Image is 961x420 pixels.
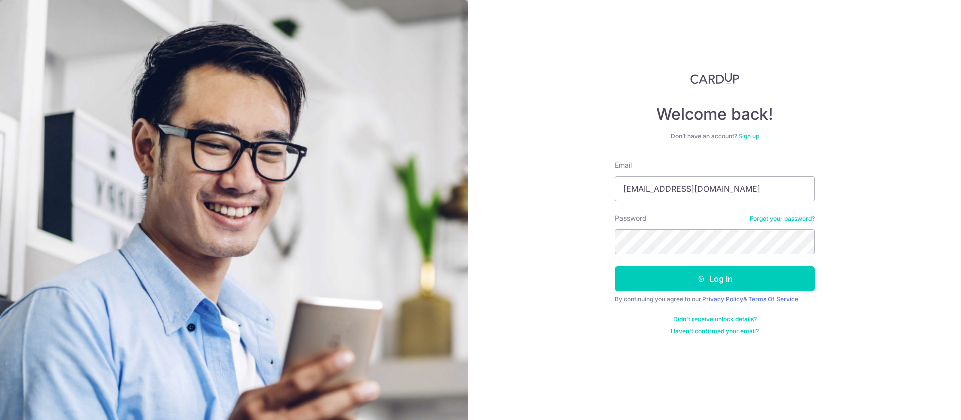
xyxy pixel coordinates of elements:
[738,132,759,140] a: Sign up
[615,213,647,223] label: Password
[702,295,743,303] a: Privacy Policy
[615,176,815,201] input: Enter your Email
[748,295,798,303] a: Terms Of Service
[615,266,815,291] button: Log in
[690,72,739,84] img: CardUp Logo
[615,295,815,303] div: By continuing you agree to our &
[673,315,757,323] a: Didn't receive unlock details?
[615,104,815,124] h4: Welcome back!
[615,160,632,170] label: Email
[671,327,759,335] a: Haven't confirmed your email?
[750,215,815,223] a: Forgot your password?
[615,132,815,140] div: Don’t have an account?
